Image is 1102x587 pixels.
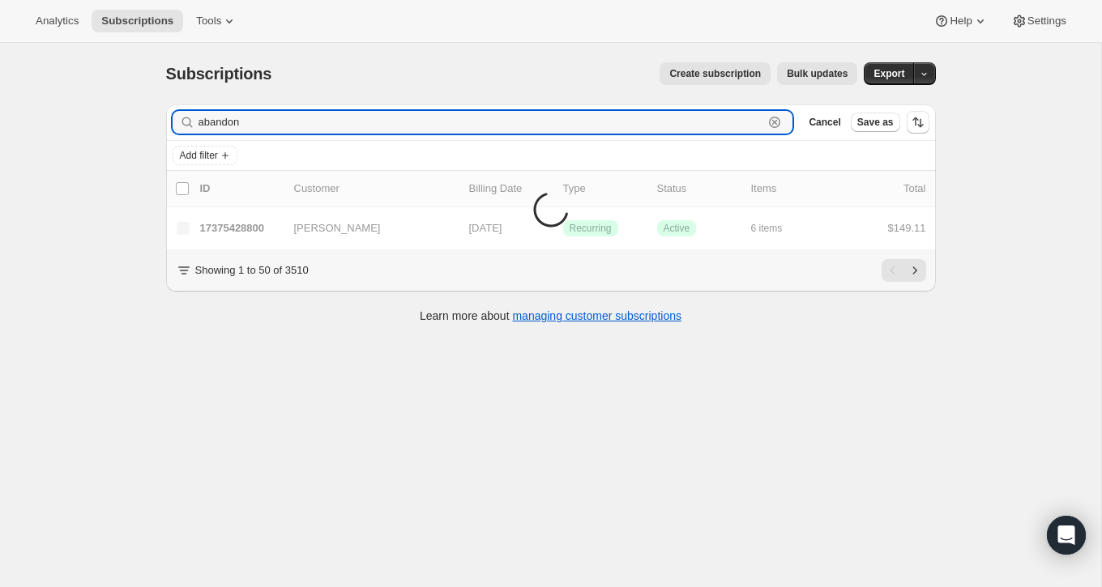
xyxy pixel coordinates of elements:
button: Add filter [173,146,237,165]
button: Next [903,259,926,282]
span: Add filter [180,149,218,162]
button: Export [864,62,914,85]
button: Analytics [26,10,88,32]
button: Tools [186,10,247,32]
span: Subscriptions [101,15,173,28]
button: Settings [1002,10,1076,32]
span: Help [950,15,972,28]
span: Save as [857,116,894,129]
span: Analytics [36,15,79,28]
span: Subscriptions [166,65,272,83]
p: Showing 1 to 50 of 3510 [195,262,309,279]
button: Clear [767,114,783,130]
input: Filter subscribers [199,111,764,134]
button: Cancel [802,113,847,132]
button: Sort the results [907,111,929,134]
span: Create subscription [669,67,761,80]
nav: Pagination [882,259,926,282]
button: Help [924,10,997,32]
p: Learn more about [420,308,681,324]
button: Save as [851,113,900,132]
span: Tools [196,15,221,28]
button: Subscriptions [92,10,183,32]
span: Cancel [809,116,840,129]
span: Settings [1027,15,1066,28]
button: Bulk updates [777,62,857,85]
div: Open Intercom Messenger [1047,516,1086,555]
span: Bulk updates [787,67,848,80]
button: Create subscription [660,62,771,85]
span: Export [873,67,904,80]
a: managing customer subscriptions [512,309,681,322]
